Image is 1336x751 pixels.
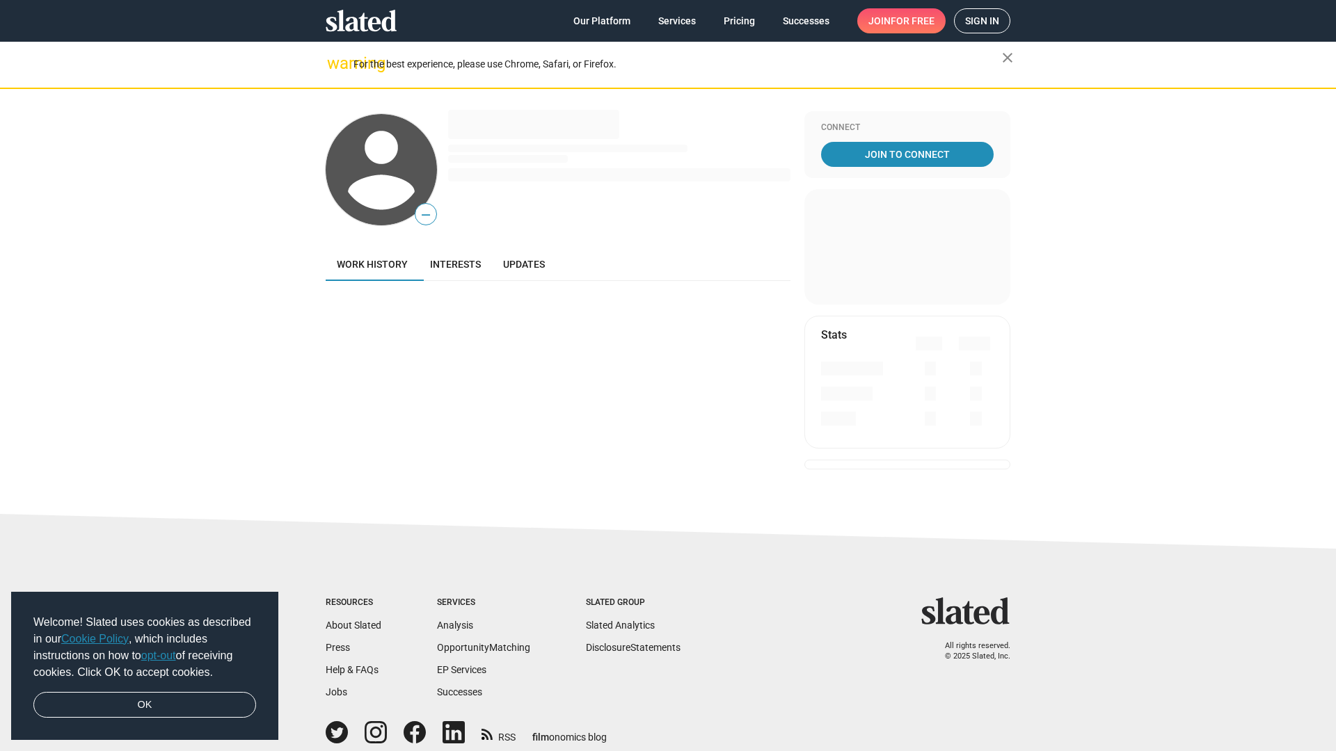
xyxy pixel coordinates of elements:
[954,8,1010,33] a: Sign in
[327,55,344,72] mat-icon: warning
[326,642,350,653] a: Press
[647,8,707,33] a: Services
[586,620,655,631] a: Slated Analytics
[437,597,530,608] div: Services
[573,8,630,33] span: Our Platform
[713,8,766,33] a: Pricing
[868,8,935,33] span: Join
[326,664,379,675] a: Help & FAQs
[33,614,256,681] span: Welcome! Slated uses cookies as described in our , which includes instructions on how to of recei...
[724,8,755,33] span: Pricing
[930,641,1010,661] p: All rights reserved. © 2025 Slated, Inc.
[586,642,681,653] a: DisclosureStatements
[141,649,176,661] a: opt-out
[821,142,994,167] a: Join To Connect
[891,8,935,33] span: for free
[353,55,1002,74] div: For the best experience, please use Chrome, Safari, or Firefox.
[783,8,829,33] span: Successes
[532,732,549,743] span: film
[11,592,278,741] div: cookieconsent
[326,248,419,281] a: Work history
[857,8,946,33] a: Joinfor free
[437,664,486,675] a: EP Services
[586,597,681,608] div: Slated Group
[532,720,607,744] a: filmonomics blog
[824,142,991,167] span: Join To Connect
[415,206,436,224] span: —
[337,259,408,270] span: Work history
[821,122,994,134] div: Connect
[326,620,381,631] a: About Slated
[999,49,1016,66] mat-icon: close
[965,9,999,33] span: Sign in
[772,8,841,33] a: Successes
[61,633,129,645] a: Cookie Policy
[437,686,482,697] a: Successes
[437,620,473,631] a: Analysis
[419,248,492,281] a: Interests
[33,692,256,718] a: dismiss cookie message
[658,8,696,33] span: Services
[437,642,530,653] a: OpportunityMatching
[503,259,545,270] span: Updates
[326,686,347,697] a: Jobs
[326,597,381,608] div: Resources
[430,259,481,270] span: Interests
[492,248,556,281] a: Updates
[482,722,516,744] a: RSS
[821,328,847,342] mat-card-title: Stats
[562,8,642,33] a: Our Platform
